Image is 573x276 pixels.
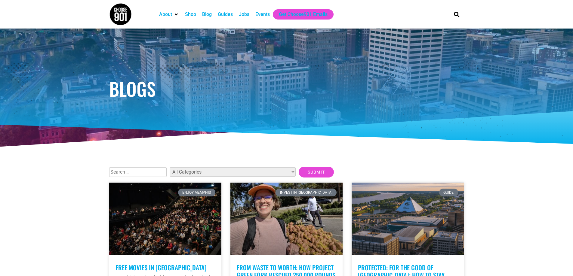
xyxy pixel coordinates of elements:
[239,11,249,18] a: Jobs
[109,80,464,98] h1: Blogs
[299,167,334,177] input: Submit
[451,9,461,19] div: Search
[156,9,182,20] div: About
[255,11,270,18] a: Events
[276,189,337,196] div: Invest in [GEOGRAPHIC_DATA]
[279,11,328,18] a: Get Choose901 Emails
[156,9,444,20] nav: Main nav
[116,263,207,272] a: Free Movies in [GEOGRAPHIC_DATA]
[439,189,458,196] div: Guide
[202,11,212,18] a: Blog
[185,11,196,18] a: Shop
[109,183,221,255] a: A large, diverse audience seated in a dimly lit auditorium in Memphis, attentively facing a stage...
[178,189,215,196] div: Enjoy Memphis
[109,167,167,177] input: Search …
[218,11,233,18] a: Guides
[159,11,172,18] a: About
